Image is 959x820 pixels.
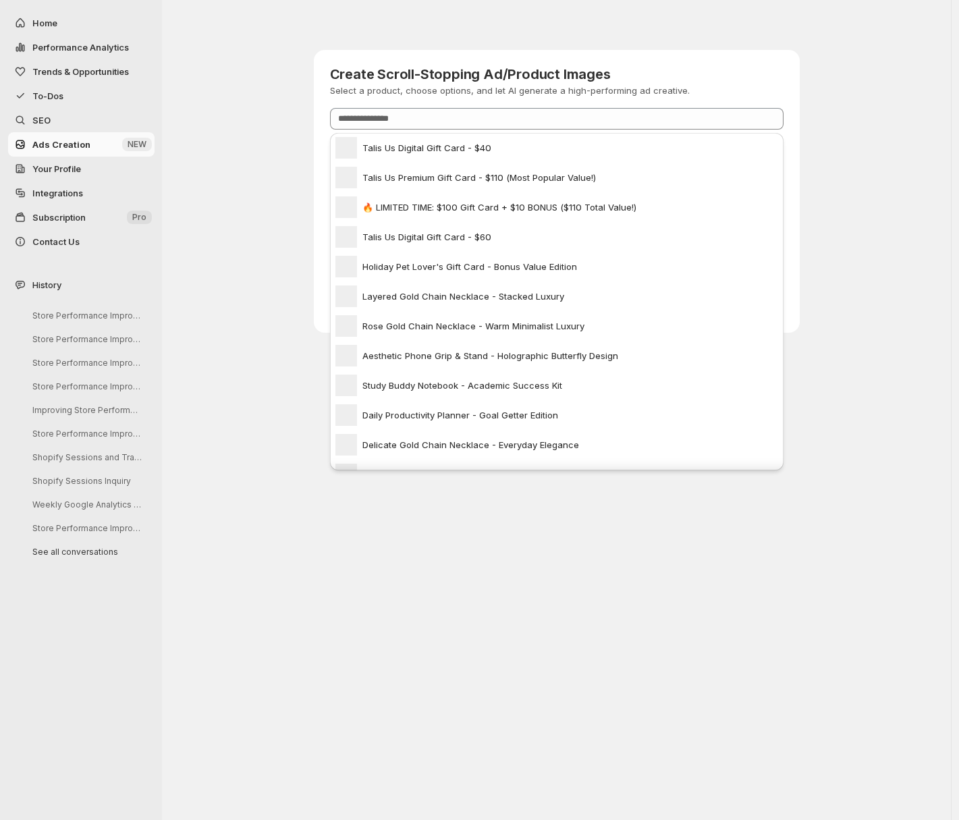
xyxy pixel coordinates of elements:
[22,400,150,420] button: Improving Store Performance Analysis Steps
[32,90,63,101] span: To-Dos
[22,352,150,373] button: Store Performance Improvement Analysis
[22,423,150,444] button: Store Performance Improvement Analysis
[362,230,491,244] span: Talis Us Digital Gift Card - $60
[362,260,577,273] span: Holiday Pet Lover's Gift Card - Bonus Value Edition
[32,278,61,292] span: History
[362,200,636,214] span: 🔥 LIMITED TIME: $100 Gift Card + $10 BONUS ($110 Total Value!)
[330,84,690,97] p: Select a product, choose options, and let AI generate a high-performing ad creative.
[8,132,155,157] button: Ads Creation
[362,141,491,155] span: Talis Us Digital Gift Card - $40
[362,171,596,184] span: Talis Us Premium Gift Card - $110 (Most Popular Value!)
[32,188,83,198] span: Integrations
[330,66,690,82] h3: Create Scroll-Stopping Ad/Product Images
[8,11,155,35] button: Home
[362,408,558,422] span: Daily Productivity Planner - Goal Getter Edition
[32,42,129,53] span: Performance Analytics
[32,139,90,150] span: Ads Creation
[32,115,51,126] span: SEO
[32,236,80,247] span: Contact Us
[362,379,562,392] span: Study Buddy Notebook - Academic Success Kit
[8,35,155,59] button: Performance Analytics
[362,468,578,481] span: Aesthetic Phone Grip - Holographic Butterfly Clone
[8,59,155,84] button: Trends & Opportunities
[362,438,579,452] span: Delicate Gold Chain Necklace - Everyday Elegance
[22,305,150,326] button: Store Performance Improvement Analysis
[22,447,150,468] button: Shopify Sessions and Traffic Analysis
[132,212,146,223] span: Pro
[8,181,155,205] a: Integrations
[32,163,81,174] span: Your Profile
[8,205,155,229] button: Subscription
[8,84,155,108] button: To-Dos
[32,18,57,28] span: Home
[362,290,564,303] span: Layered Gold Chain Necklace - Stacked Luxury
[22,518,150,539] button: Store Performance Improvement Analysis
[128,139,146,150] span: NEW
[22,541,150,562] button: See all conversations
[22,494,150,515] button: Weekly Google Analytics Performance Review
[32,212,86,223] span: Subscription
[362,349,618,362] span: Aesthetic Phone Grip & Stand - Holographic Butterfly Design
[8,229,155,254] button: Contact Us
[8,108,155,132] a: SEO
[362,319,584,333] span: Rose Gold Chain Necklace - Warm Minimalist Luxury
[8,157,155,181] a: Your Profile
[22,329,150,350] button: Store Performance Improvement Analysis
[22,470,150,491] button: Shopify Sessions Inquiry
[22,376,150,397] button: Store Performance Improvement Analysis
[32,66,129,77] span: Trends & Opportunities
